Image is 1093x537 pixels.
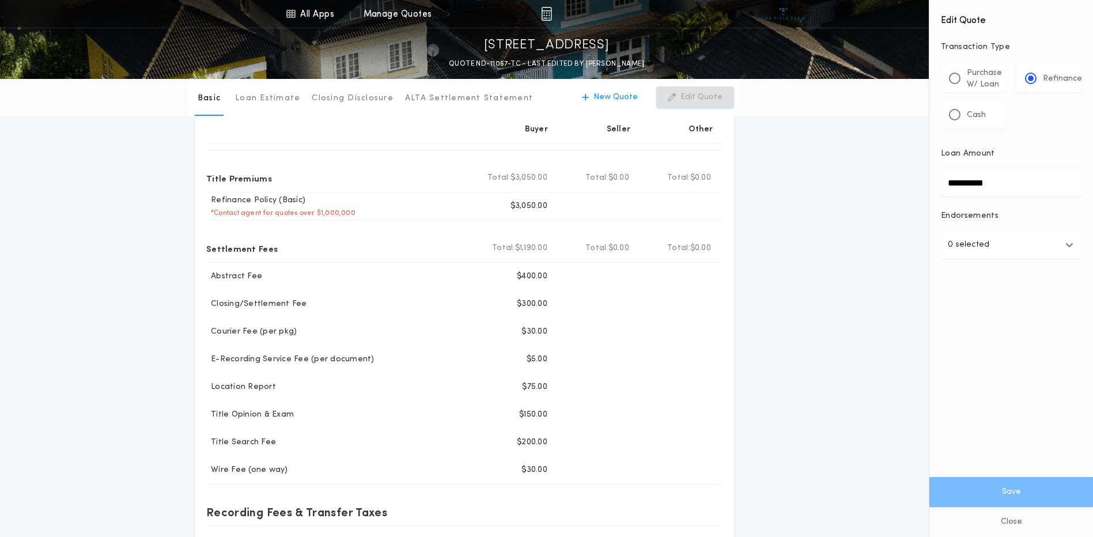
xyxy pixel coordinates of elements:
b: Total: [585,172,608,184]
b: Total: [667,172,690,184]
p: E-Recording Service Fee (per document) [206,354,375,365]
b: Total: [487,172,510,184]
button: New Quote [570,86,649,108]
p: ALTA Settlement Statement [405,93,533,104]
p: Seller [607,124,631,135]
span: $0.00 [690,172,711,184]
img: img [541,7,552,21]
p: Refinance [1043,73,1082,85]
p: Refinance Policy (Basic) [206,195,305,206]
p: QUOTE ND-11057-TC - LAST EDITED BY [PERSON_NAME] [449,58,644,70]
p: Courier Fee (per pkg) [206,326,297,338]
p: Edit Quote [680,92,723,103]
p: Settlement Fees [206,239,278,258]
span: $0.00 [608,243,629,254]
p: Endorsements [941,210,1081,222]
p: $30.00 [521,326,547,338]
p: Abstract Fee [206,271,262,282]
h4: Edit Quote [941,7,1081,28]
p: $3,050.00 [510,201,547,212]
p: $5.00 [527,354,547,365]
b: Total: [667,243,690,254]
p: Closing Disclosure [312,93,394,104]
p: 0 selected [948,238,989,252]
b: Total: [585,243,608,254]
p: Transaction Type [941,41,1081,53]
p: Location Report [206,381,276,393]
b: Total: [492,243,515,254]
input: Loan Amount [941,169,1081,196]
span: $0.00 [608,172,629,184]
button: Save [929,477,1093,507]
p: Recording Fees & Transfer Taxes [206,503,387,521]
p: Title Premiums [206,169,272,187]
p: Basic [198,93,221,104]
p: * Contact agent for quotes over $1,000,000 [206,209,355,218]
button: 0 selected [941,231,1081,259]
p: Title Opinion & Exam [206,409,294,421]
p: New Quote [593,92,638,103]
p: Other [689,124,713,135]
img: vs-icon [762,8,805,20]
p: $300.00 [517,298,547,310]
p: Cash [967,109,986,121]
span: $3,050.00 [510,172,547,184]
span: $0.00 [690,243,711,254]
button: Edit Quote [656,86,734,108]
p: $200.00 [517,437,547,448]
p: $75.00 [522,381,547,393]
p: Loan Estimate [235,93,300,104]
button: Close [929,507,1093,537]
span: $1,190.00 [515,243,547,254]
p: $400.00 [517,271,547,282]
p: [STREET_ADDRESS] [484,36,610,55]
p: Loan Amount [941,148,995,160]
p: Title Search Fee [206,437,276,448]
p: Buyer [525,124,548,135]
p: Wire Fee (one way) [206,464,288,476]
p: $150.00 [519,409,547,421]
p: Purchase W/ Loan [967,67,1002,90]
p: Closing/Settlement Fee [206,298,307,310]
p: $30.00 [521,464,547,476]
